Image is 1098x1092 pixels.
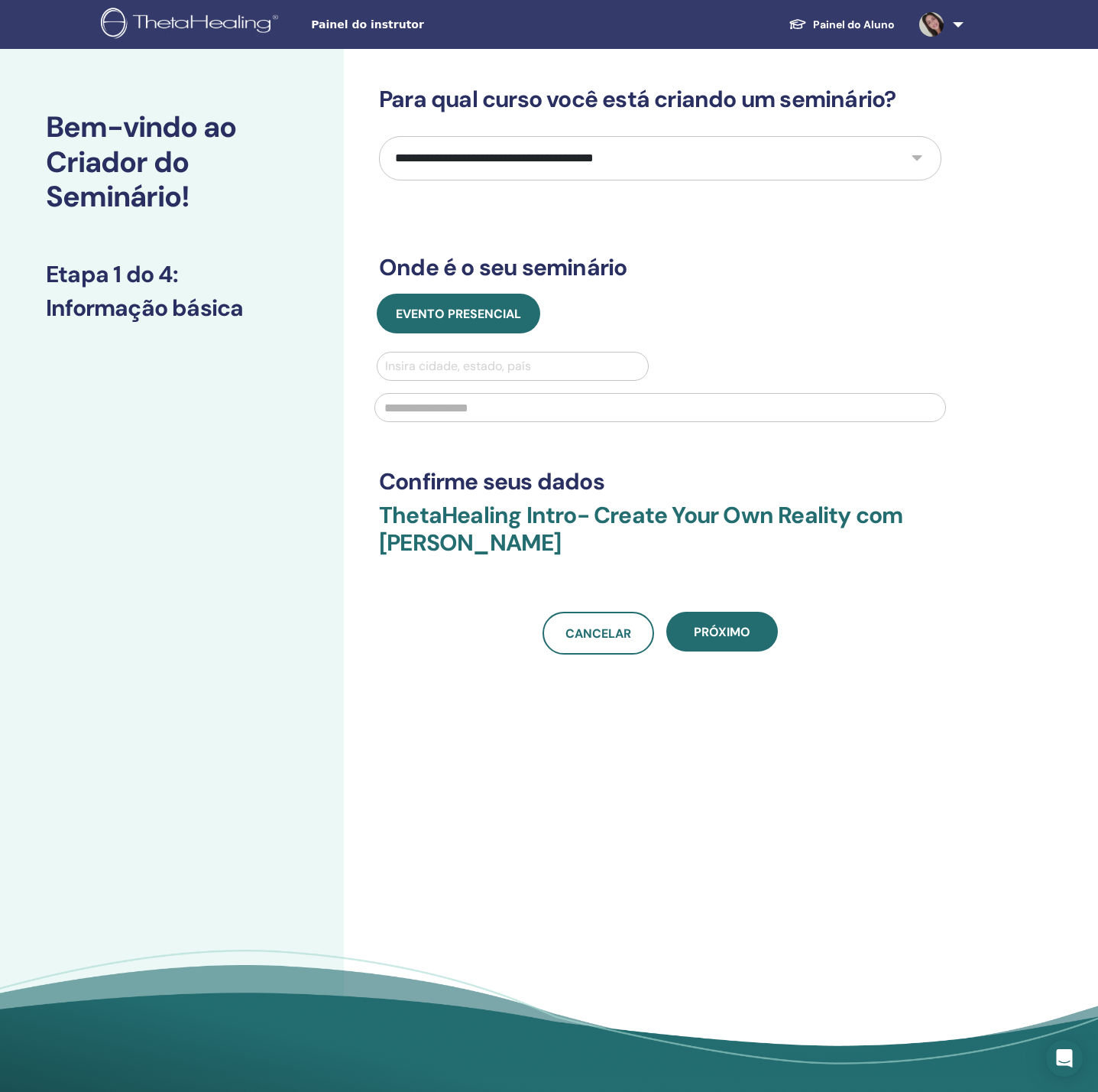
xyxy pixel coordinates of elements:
h2: Bem-vindo ao Criador do Seminário! [46,110,298,215]
button: Próximo [666,612,778,652]
a: Painel do Aluno [776,11,907,39]
h3: ThetaHealing Intro- Create Your Own Reality com [PERSON_NAME] [379,502,941,575]
button: Evento presencial [377,294,540,333]
span: Cancelar [565,626,631,642]
h3: Para qual curso você está criando um seminário? [379,86,941,113]
span: Próximo [694,624,750,640]
img: logo.png [101,8,283,42]
div: Open Intercom Messenger [1046,1040,1083,1077]
img: graduation-cap-white.svg [789,18,807,31]
h3: Informação básica [46,294,298,322]
img: default.jpg [919,12,944,37]
h3: Onde é o seu seminário [379,254,941,281]
span: Evento presencial [396,306,521,322]
span: Painel do instrutor [311,17,540,33]
h3: Etapa 1 do 4 : [46,261,298,288]
a: Cancelar [543,612,654,655]
h3: Confirme seus dados [379,468,941,496]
